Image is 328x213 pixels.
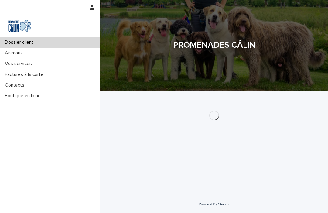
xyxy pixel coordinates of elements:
[199,202,229,206] a: Powered By Stacker
[2,82,29,88] p: Contacts
[2,72,48,77] p: Factures à la carte
[106,40,322,51] h1: PROMENADES CÂLIN
[5,20,35,32] img: Y0SYDZVsQvbSeSFpbQoq
[2,50,28,56] p: Animaux
[2,61,37,67] p: Vos services
[2,93,46,99] p: Boutique en ligne
[2,40,38,45] p: Dossier client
